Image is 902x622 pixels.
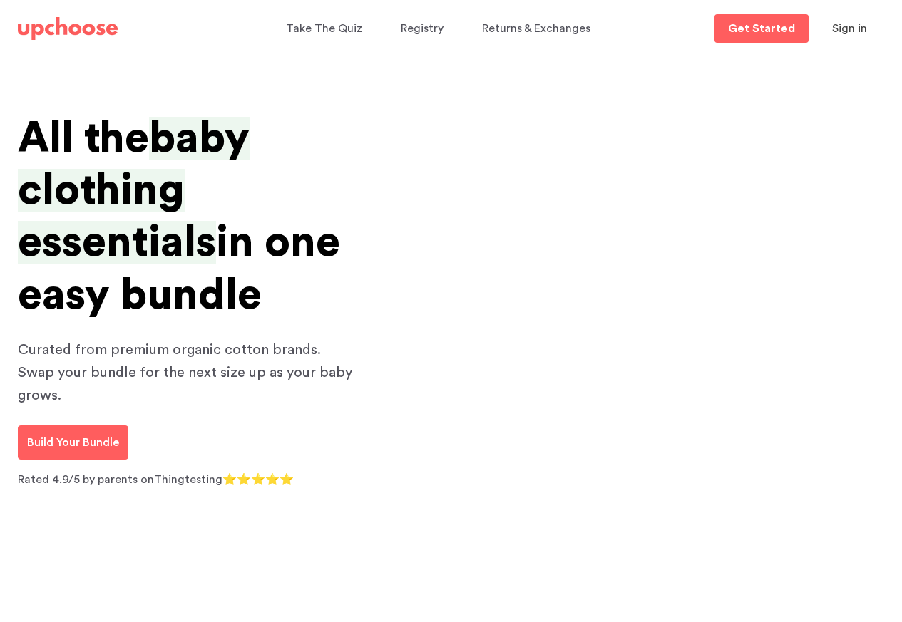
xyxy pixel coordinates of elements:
[482,23,590,34] span: Returns & Exchanges
[714,14,809,43] a: Get Started
[832,23,867,34] span: Sign in
[286,15,367,43] a: Take The Quiz
[27,434,119,451] p: Build Your Bundle
[482,15,595,43] a: Returns & Exchanges
[18,425,128,460] a: Build Your Bundle
[18,338,360,407] p: Curated from premium organic cotton brands. Swap your bundle for the next size up as your baby gr...
[18,14,118,43] a: UpChoose
[18,17,118,40] img: UpChoose
[728,23,795,34] p: Get Started
[18,474,154,485] span: Rated 4.9/5 by parents on
[814,14,885,43] button: Sign in
[18,117,149,160] span: All the
[286,23,362,34] span: Take The Quiz
[18,221,340,316] span: in one easy bundle
[18,117,250,264] span: baby clothing essentials
[154,474,222,485] a: Thingtesting
[222,474,294,485] span: ⭐⭐⭐⭐⭐
[401,15,448,43] a: Registry
[401,23,444,34] span: Registry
